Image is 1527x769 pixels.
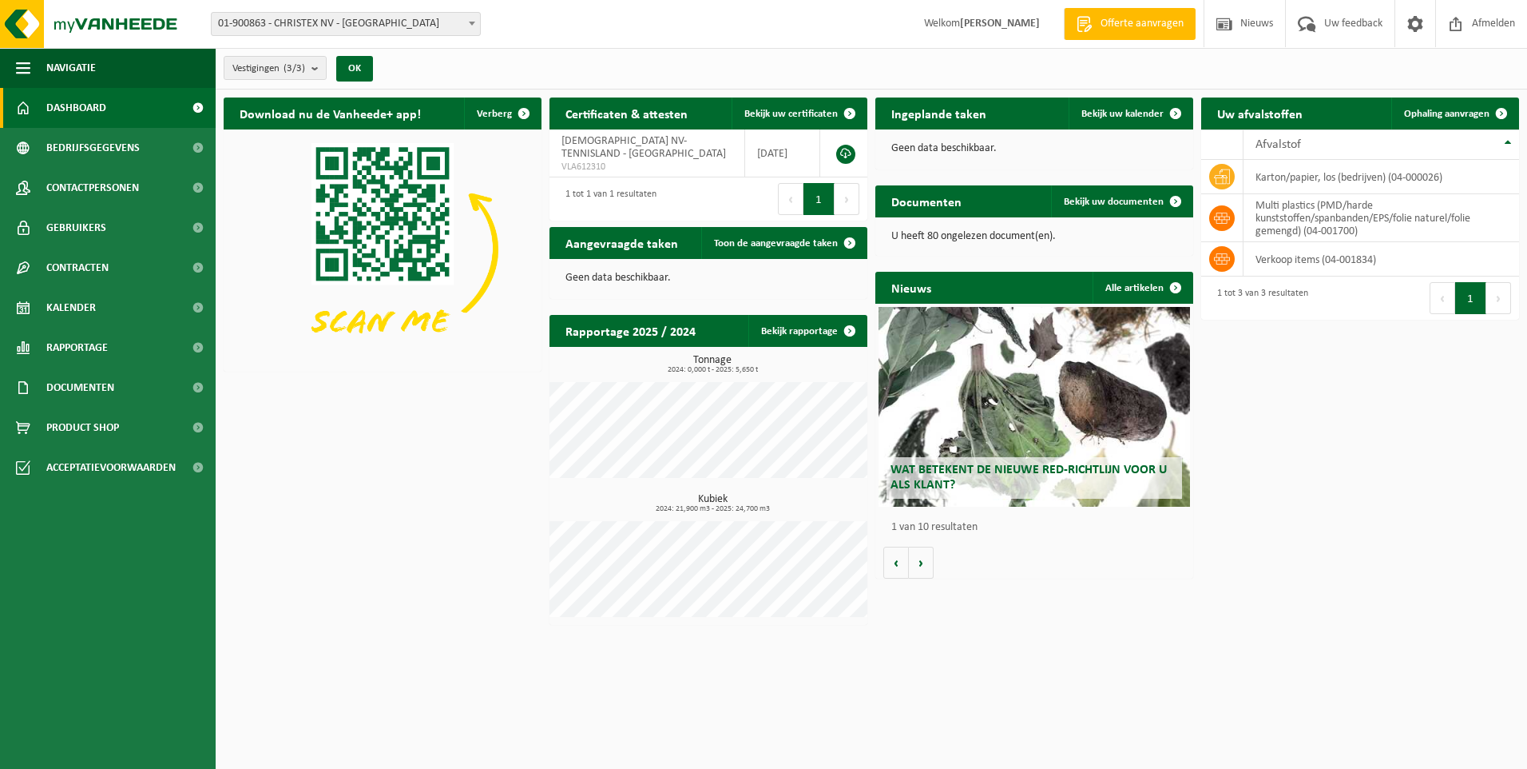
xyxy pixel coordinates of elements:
button: Volgende [909,547,934,579]
span: Bekijk uw kalender [1081,109,1164,119]
h3: Kubiek [557,494,867,513]
a: Toon de aangevraagde taken [701,227,866,259]
p: Geen data beschikbaar. [891,143,1177,154]
button: Next [1486,282,1511,314]
span: Verberg [477,109,512,119]
td: karton/papier, los (bedrijven) (04-000026) [1243,160,1519,194]
td: multi plastics (PMD/harde kunststoffen/spanbanden/EPS/folie naturel/folie gemengd) (04-001700) [1243,194,1519,242]
span: Wat betekent de nieuwe RED-richtlijn voor u als klant? [890,464,1167,492]
span: Documenten [46,368,114,408]
span: Afvalstof [1255,138,1301,151]
p: U heeft 80 ongelezen document(en). [891,231,1177,242]
button: 1 [803,183,835,215]
h2: Nieuws [875,272,947,303]
h2: Certificaten & attesten [549,98,704,129]
a: Bekijk uw certificaten [732,98,866,129]
span: Dashboard [46,88,106,128]
span: VLA612310 [561,161,732,173]
td: [DATE] [745,129,820,177]
a: Ophaling aanvragen [1391,98,1517,129]
span: 01-900863 - CHRISTEX NV - HARELBEKE [211,12,481,36]
span: Contracten [46,248,109,288]
span: Bekijk uw documenten [1064,197,1164,207]
td: verkoop items (04-001834) [1243,242,1519,277]
span: Contactpersonen [46,168,139,208]
a: Bekijk rapportage [748,315,866,347]
h2: Uw afvalstoffen [1201,98,1319,129]
span: [DEMOGRAPHIC_DATA] NV-TENNISLAND - [GEOGRAPHIC_DATA] [561,135,726,160]
span: Offerte aanvragen [1097,16,1188,32]
span: 01-900863 - CHRISTEX NV - HARELBEKE [212,13,480,35]
p: 1 van 10 resultaten [891,522,1185,533]
button: OK [336,56,373,82]
button: Previous [778,183,803,215]
h2: Aangevraagde taken [549,227,694,258]
span: 2024: 21,900 m3 - 2025: 24,700 m3 [557,505,867,513]
span: Kalender [46,288,96,328]
span: Bekijk uw certificaten [744,109,838,119]
a: Alle artikelen [1093,272,1192,304]
span: Gebruikers [46,208,106,248]
button: Vorige [883,547,909,579]
span: Ophaling aanvragen [1404,109,1489,119]
span: Rapportage [46,328,108,368]
a: Offerte aanvragen [1064,8,1196,40]
span: Navigatie [46,48,96,88]
h2: Download nu de Vanheede+ app! [224,98,437,129]
h2: Rapportage 2025 / 2024 [549,315,712,346]
h2: Documenten [875,185,978,217]
div: 1 tot 3 van 3 resultaten [1209,281,1308,316]
button: Next [835,183,859,215]
a: Bekijk uw documenten [1051,185,1192,217]
span: Bedrijfsgegevens [46,128,140,168]
button: Previous [1430,282,1455,314]
span: Product Shop [46,408,119,448]
span: 2024: 0,000 t - 2025: 5,650 t [557,366,867,374]
strong: [PERSON_NAME] [960,18,1040,30]
span: Acceptatievoorwaarden [46,448,176,488]
p: Geen data beschikbaar. [565,273,851,284]
span: Toon de aangevraagde taken [714,238,838,249]
span: Vestigingen [232,57,305,81]
button: 1 [1455,282,1486,314]
button: Vestigingen(3/3) [224,56,327,80]
a: Wat betekent de nieuwe RED-richtlijn voor u als klant? [879,307,1190,507]
h2: Ingeplande taken [875,98,1002,129]
div: 1 tot 1 van 1 resultaten [557,181,656,217]
img: Download de VHEPlus App [224,129,541,369]
count: (3/3) [284,63,305,74]
h3: Tonnage [557,355,867,374]
button: Verberg [464,98,540,129]
a: Bekijk uw kalender [1069,98,1192,129]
